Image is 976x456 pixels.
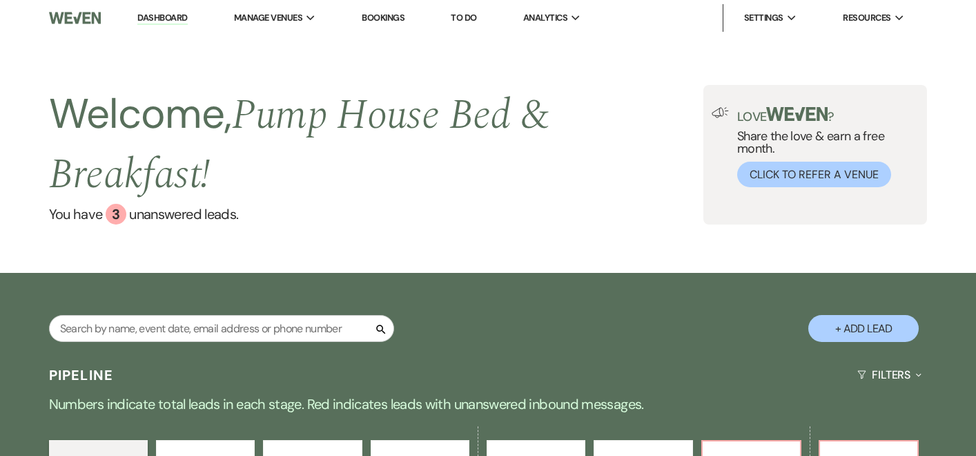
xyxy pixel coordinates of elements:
h2: Welcome, [49,85,703,204]
p: Love ? [737,107,919,123]
input: Search by name, event date, email address or phone number [49,315,394,342]
img: weven-logo-green.svg [766,107,828,121]
img: loud-speaker-illustration.svg [712,107,729,118]
span: Resources [843,11,890,25]
span: Manage Venues [234,11,302,25]
span: Pump House Bed & Breakfast ! [49,84,550,207]
div: Share the love & earn a free month. [729,107,919,187]
a: Bookings [362,12,404,23]
span: Analytics [523,11,567,25]
a: Dashboard [137,12,187,25]
button: + Add Lead [808,315,919,342]
a: To Do [451,12,476,23]
div: 3 [106,204,126,225]
img: Weven Logo [49,3,101,32]
button: Filters [852,357,927,393]
a: You have 3 unanswered leads. [49,204,703,225]
span: Settings [744,11,783,25]
h3: Pipeline [49,365,114,385]
button: Click to Refer a Venue [737,162,891,187]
